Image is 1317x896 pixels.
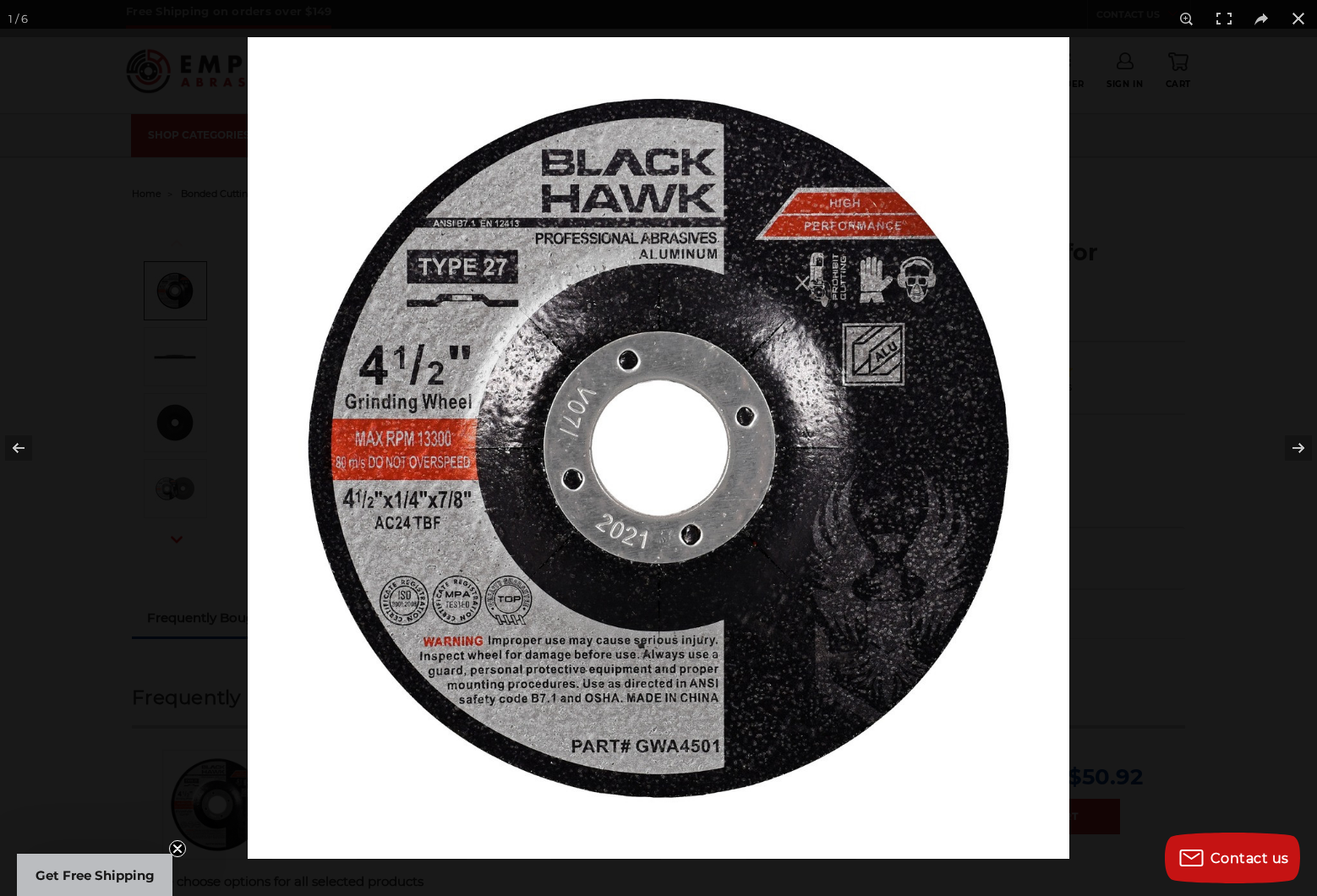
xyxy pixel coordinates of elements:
[169,840,186,857] button: Close teaser
[1258,406,1317,490] button: Next (arrow right)
[1210,850,1289,866] span: Contact us
[36,867,155,883] span: Get Free Shipping
[17,854,172,896] div: Get Free ShippingClose teaser
[248,37,1069,859] img: GWA4501.1__59650.1702313134.jpg
[1165,833,1300,883] button: Contact us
